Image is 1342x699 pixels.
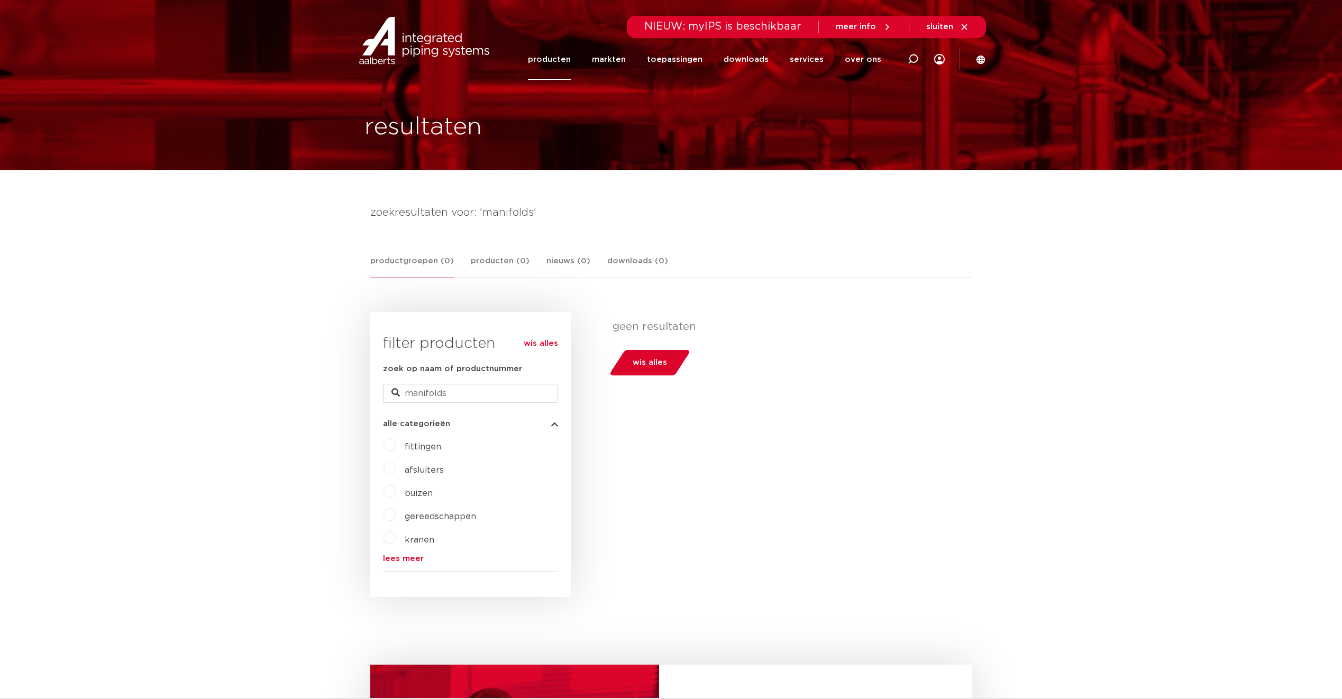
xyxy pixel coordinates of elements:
a: toepassingen [647,39,702,80]
span: wis alles [633,354,667,371]
a: productgroepen (0) [370,255,454,278]
a: afsluiters [405,466,444,474]
a: fittingen [405,443,441,451]
a: markten [592,39,626,80]
span: NIEUW: myIPS is beschikbaar [644,21,801,32]
span: alle categorieën [383,420,450,428]
span: sluiten [926,23,953,31]
h4: zoekresultaten voor: 'manifolds' [370,204,972,221]
a: buizen [405,489,433,498]
a: gereedschappen [405,512,476,521]
a: lees meer [383,555,558,563]
h3: filter producten [383,333,558,354]
h1: resultaten [364,111,482,144]
a: producten (0) [471,255,530,278]
nav: Menu [528,39,881,80]
a: wis alles [524,337,558,350]
a: producten [528,39,571,80]
a: services [790,39,824,80]
span: meer info [836,23,876,31]
a: kranen [405,536,434,544]
label: zoek op naam of productnummer [383,363,522,375]
a: downloads (0) [607,255,668,278]
a: nieuws (0) [546,255,590,278]
a: downloads [724,39,769,80]
button: alle categorieën [383,420,558,428]
a: meer info [836,22,892,32]
p: geen resultaten [613,320,964,333]
a: over ons [845,39,881,80]
a: sluiten [926,22,969,32]
input: zoeken [383,384,558,403]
